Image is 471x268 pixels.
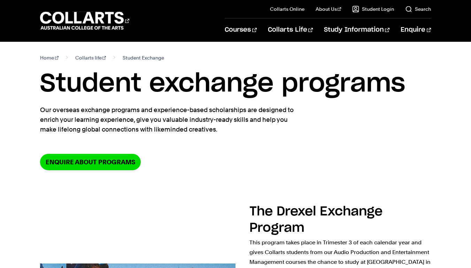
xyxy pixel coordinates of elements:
[324,18,389,41] a: Study Information
[401,18,431,41] a: Enquire
[40,154,141,170] a: Enquire about programs
[352,6,394,13] a: Student Login
[316,6,341,13] a: About Us
[40,105,294,134] p: Our overseas exchange programs and experience-based scholarships are designed to enrich your lear...
[268,18,313,41] a: Collarts Life
[225,18,256,41] a: Courses
[270,6,304,13] a: Collarts Online
[40,68,431,100] h1: Student exchange programs
[249,205,383,234] h2: The Drexel Exchange Program
[75,53,106,63] a: Collarts life
[40,11,129,31] div: Go to homepage
[123,53,164,63] span: Student Exchange
[405,6,431,13] a: Search
[40,53,59,63] a: Home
